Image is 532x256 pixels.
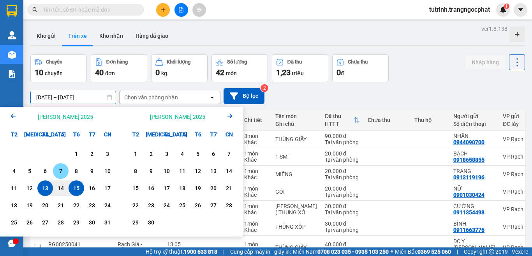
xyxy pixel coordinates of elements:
[9,201,19,210] div: 18
[102,149,113,159] div: 3
[130,149,141,159] div: 1
[209,94,215,101] svg: open
[53,215,69,230] div: Choose Thứ Năm, tháng 08 28 2025. It's available.
[53,180,69,196] div: Choose Thứ Năm, tháng 08 14 2025. It's available.
[71,201,82,210] div: 22
[206,163,221,179] div: Choose Thứ Bảy, tháng 09 13 2025. It's available.
[143,180,159,196] div: Choose Thứ Ba, tháng 09 16 2025. It's available.
[55,201,66,210] div: 21
[102,166,113,176] div: 10
[9,166,19,176] div: 4
[221,146,237,162] div: Choose Chủ Nhật, tháng 09 7 2025. It's available.
[9,111,18,122] button: Previous month.
[325,241,360,247] div: 40.000 đ
[325,133,360,139] div: 90.000 đ
[221,180,237,196] div: Choose Chủ Nhật, tháng 09 21 2025. It's available.
[272,54,328,82] button: Đã thu1,23 triệu
[275,154,317,160] div: 1 SM
[161,166,172,176] div: 10
[206,198,221,213] div: Choose Thứ Bảy, tháng 09 27 2025. It's available.
[32,7,38,12] span: search
[105,70,115,76] span: đơn
[86,218,97,227] div: 30
[22,163,37,179] div: Choose Thứ Ba, tháng 08 5 2025. It's available.
[465,55,505,69] button: Nhập hàng
[100,198,115,213] div: Choose Chủ Nhật, tháng 08 24 2025. It's available.
[102,184,113,193] div: 17
[325,209,360,215] div: Tại văn phòng
[275,136,317,142] div: THÙNG GIẤY
[500,6,507,13] img: icon-new-feature
[206,127,221,142] div: T7
[161,184,172,193] div: 17
[146,247,217,256] span: Hỗ trợ kỹ thuật:
[224,149,234,159] div: 7
[221,198,237,213] div: Choose Chủ Nhật, tháng 09 28 2025. It's available.
[504,4,509,9] sup: 1
[196,7,202,12] span: aim
[261,84,268,92] sup: 2
[8,31,16,39] img: warehouse-icon
[177,166,188,176] div: 11
[102,201,113,210] div: 24
[453,192,484,198] div: 0901030424
[30,54,87,82] button: Chuyến10chuyến
[128,127,143,142] div: T2
[206,146,221,162] div: Choose Thứ Bảy, tháng 09 6 2025. It's available.
[37,215,53,230] div: Choose Thứ Tư, tháng 08 27 2025. It's available.
[244,133,268,139] div: 3 món
[86,201,97,210] div: 23
[177,149,188,159] div: 4
[244,221,268,227] div: 1 món
[55,166,66,176] div: 7
[325,203,360,209] div: 30.000 đ
[423,5,496,14] span: tutrinh.trangngocphat
[453,168,495,174] div: TRANG
[84,146,100,162] div: Choose Thứ Bảy, tháng 08 2 2025. It's available.
[37,163,53,179] div: Choose Thứ Tư, tháng 08 6 2025. It's available.
[71,184,82,193] div: 15
[208,184,219,193] div: 20
[517,6,524,13] span: caret-down
[178,7,184,12] span: file-add
[348,59,368,65] div: Chưa thu
[146,201,157,210] div: 23
[174,198,190,213] div: Choose Thứ Năm, tháng 09 25 2025. It's available.
[130,201,141,210] div: 22
[160,7,166,12] span: plus
[128,180,143,196] div: Choose Thứ Hai, tháng 09 15 2025. It's available.
[368,117,407,123] div: Chưa thu
[275,203,317,215] div: BÁNH KEM( THUNG XỐ
[55,218,66,227] div: 28
[91,54,147,82] button: Đơn hàng40đơn
[55,184,66,193] div: 14
[221,127,237,142] div: CN
[325,247,360,254] div: Tại văn phòng
[150,113,205,121] div: [PERSON_NAME] 2025
[292,70,304,76] span: triệu
[325,192,360,198] div: Tại văn phòng
[275,121,317,127] div: Ghi chú
[69,180,84,196] div: Selected end date. Thứ Sáu, tháng 08 15 2025. It's available.
[341,70,344,76] span: đ
[22,198,37,213] div: Choose Thứ Ba, tháng 08 19 2025. It's available.
[192,184,203,193] div: 19
[100,163,115,179] div: Choose Chủ Nhật, tháng 08 10 2025. It's available.
[69,146,84,162] div: Choose Thứ Sáu, tháng 08 1 2025. It's available.
[40,201,51,210] div: 20
[9,111,18,121] svg: Arrow Left
[287,59,302,65] div: Đã thu
[130,184,141,193] div: 15
[230,247,291,256] span: Cung cấp máy in - giấy in:
[453,185,495,192] div: NỮ
[244,168,268,174] div: 1 món
[244,185,268,192] div: 1 món
[84,180,100,196] div: Choose Thứ Bảy, tháng 08 16 2025. It's available.
[190,180,206,196] div: Choose Thứ Sáu, tháng 09 19 2025. It's available.
[100,180,115,196] div: Choose Chủ Nhật, tháng 08 17 2025. It's available.
[6,198,22,213] div: Choose Thứ Hai, tháng 08 18 2025. It's available.
[211,54,268,82] button: Số lượng42món
[190,127,206,142] div: T6
[325,139,360,145] div: Tại văn phòng
[244,139,268,145] div: Khác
